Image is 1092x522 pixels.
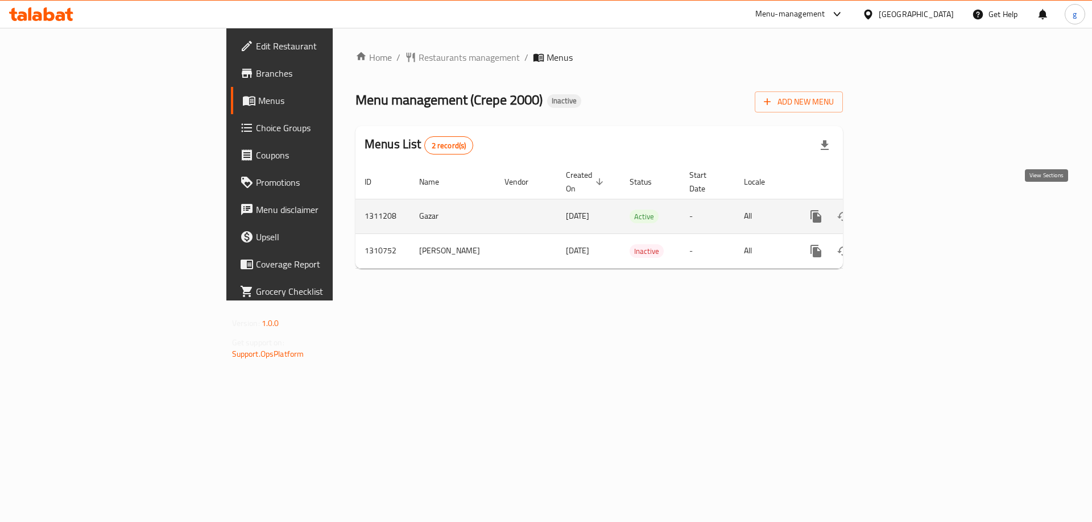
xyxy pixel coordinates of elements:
[231,278,409,305] a: Grocery Checklist
[231,196,409,223] a: Menu disclaimer
[232,335,284,350] span: Get support on:
[232,346,304,361] a: Support.OpsPlatform
[764,95,834,109] span: Add New Menu
[256,230,400,244] span: Upsell
[231,141,409,169] a: Coupons
[256,148,400,162] span: Coupons
[425,140,473,151] span: 2 record(s)
[630,175,667,189] span: Status
[365,175,386,189] span: ID
[256,176,400,189] span: Promotions
[231,250,409,278] a: Coverage Report
[630,210,659,223] span: Active
[680,233,735,268] td: -
[405,51,520,64] a: Restaurants management
[566,243,589,258] span: [DATE]
[419,175,454,189] span: Name
[1073,8,1077,20] span: g
[355,51,843,64] nav: breadcrumb
[256,285,400,298] span: Grocery Checklist
[735,233,793,268] td: All
[231,32,409,60] a: Edit Restaurant
[256,66,400,80] span: Branches
[547,94,581,108] div: Inactive
[524,51,528,64] li: /
[256,121,400,135] span: Choice Groups
[755,91,843,112] button: Add New Menu
[231,223,409,250] a: Upsell
[547,51,573,64] span: Menus
[355,165,921,269] table: enhanced table
[410,233,495,268] td: [PERSON_NAME]
[689,168,721,195] span: Start Date
[410,199,495,233] td: Gazar
[744,175,780,189] span: Locale
[630,244,664,258] div: Inactive
[365,136,473,154] h2: Menus List
[803,237,830,265] button: more
[419,51,520,64] span: Restaurants management
[262,316,279,331] span: 1.0.0
[504,175,543,189] span: Vendor
[231,60,409,87] a: Branches
[231,169,409,196] a: Promotions
[680,199,735,233] td: -
[755,7,825,21] div: Menu-management
[231,114,409,141] a: Choice Groups
[793,165,921,199] th: Actions
[566,168,607,195] span: Created On
[355,87,543,112] span: Menu management ( Crepe 2000 )
[232,316,260,331] span: Version:
[879,8,954,20] div: [GEOGRAPHIC_DATA]
[735,199,793,233] td: All
[256,39,400,53] span: Edit Restaurant
[547,96,581,106] span: Inactive
[258,94,400,107] span: Menus
[811,132,838,159] div: Export file
[830,203,857,230] button: Change Status
[231,87,409,114] a: Menus
[256,257,400,271] span: Coverage Report
[803,203,830,230] button: more
[830,237,857,265] button: Change Status
[256,203,400,216] span: Menu disclaimer
[424,136,474,154] div: Total records count
[566,208,589,223] span: [DATE]
[630,245,664,258] span: Inactive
